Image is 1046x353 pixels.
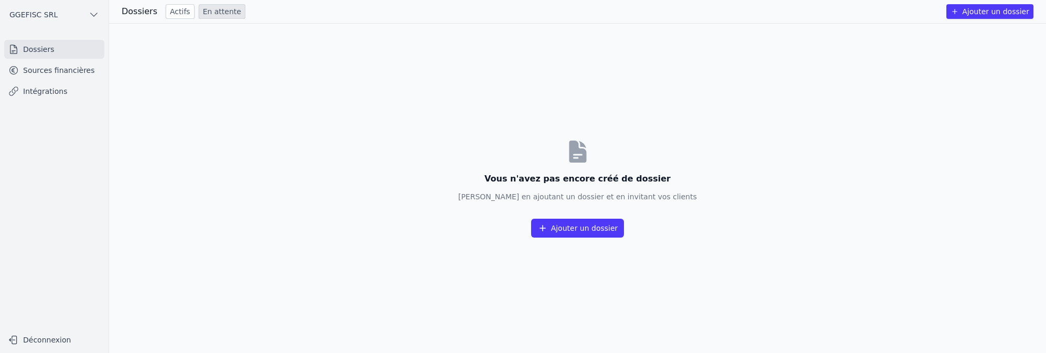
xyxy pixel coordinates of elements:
[946,4,1033,19] button: Ajouter un dossier
[4,61,104,80] a: Sources financières
[9,9,58,20] span: GGEFISC SRL
[458,173,697,185] h3: Vous n'avez pas encore créé de dossier
[122,5,157,18] h3: Dossiers
[4,82,104,101] a: Intégrations
[4,6,104,23] button: GGEFISC SRL
[4,40,104,59] a: Dossiers
[531,219,624,238] button: Ajouter un dossier
[166,4,195,19] a: Actifs
[199,4,245,19] a: En attente
[4,331,104,348] button: Déconnexion
[458,191,697,202] p: [PERSON_NAME] en ajoutant un dossier et en invitant vos clients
